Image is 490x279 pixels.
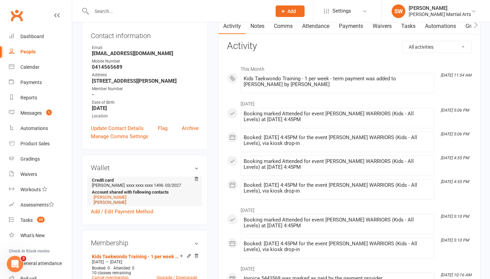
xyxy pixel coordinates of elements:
a: What's New [9,228,72,243]
span: 10 classes remaining [92,270,131,275]
a: Automations [420,18,461,34]
span: [DATE] [110,260,122,264]
a: Activity [218,18,246,34]
div: Booking marked Attended for event [PERSON_NAME] WARRIORS (Kids - All Levels) at [DATE] 4:45PM [244,159,431,170]
a: Tasks [396,18,420,34]
div: Messages [20,110,42,116]
span: 1 [46,110,52,115]
h3: Contact information [91,29,199,39]
div: Booked: [DATE] 4:45PM for the event [PERSON_NAME] WARRIORS (Kids - All Levels), via kiosk drop-in [244,135,431,146]
strong: [DATE] [92,105,199,111]
div: Booking marked Attended for event [PERSON_NAME] WARRIORS (Kids - All Levels) at [DATE] 4:45PM [244,111,431,122]
div: Location [92,113,199,119]
i: [DATE] 5:10 PM [441,214,469,219]
li: This Month [227,62,472,73]
i: [DATE] 5:06 PM [441,132,469,136]
a: Add / Edit Payment Method [91,208,153,216]
span: Attended: 0 [113,266,134,270]
li: [DATE] [227,262,472,273]
i: [DATE] 4:55 PM [441,179,469,184]
a: Workouts [9,182,72,197]
span: [DATE] [92,260,104,264]
a: Automations [9,121,72,136]
div: Kids Taekwondo Training - 1 per week - term payment was added to [PERSON_NAME] by [PERSON_NAME] [244,76,431,87]
a: Tasks 25 [9,213,72,228]
strong: [STREET_ADDRESS][PERSON_NAME] [92,78,199,84]
a: People [9,44,72,60]
h3: Wallet [91,164,199,171]
a: Reports [9,90,72,105]
h3: Activity [227,41,472,51]
div: Assessments [20,202,54,208]
a: General attendance kiosk mode [9,256,72,271]
a: [PERSON_NAME] [94,195,126,200]
div: Booked: [DATE] 4:45PM for the event [PERSON_NAME] WARRIORS (Kids - All Levels), via kiosk drop-in [244,241,431,252]
div: Reports [20,95,37,100]
span: 03/2027 [165,183,181,188]
div: Tasks [20,217,33,223]
div: [PERSON_NAME] [409,5,471,11]
div: Payments [20,80,42,85]
a: Payments [334,18,368,34]
li: [DATE] [227,203,472,214]
div: Waivers [20,171,37,177]
a: Manage Comms Settings [91,132,148,141]
a: [PERSON_NAME] [94,200,126,205]
a: Payments [9,75,72,90]
div: Workouts [20,187,41,192]
i: [DATE] 4:55 PM [441,155,469,160]
span: xxxx xxxx xxxx 1496 [126,183,163,188]
a: Waivers [9,167,72,182]
li: [PERSON_NAME] [91,177,199,206]
div: Address [92,72,199,78]
div: Gradings [20,156,40,162]
div: Email [92,45,199,51]
span: Booked: 0 [92,266,110,270]
span: Add [288,9,296,14]
div: Date of Birth [92,99,199,106]
a: Kids Taekwondo Training - 1 per week - term payment [92,254,180,259]
a: Assessments [9,197,72,213]
a: Comms [269,18,297,34]
div: SW [392,4,405,18]
strong: - [92,92,199,98]
i: [DATE] 10:16 AM [441,273,471,277]
div: Member Number [92,86,199,92]
div: [PERSON_NAME] Martial Arts [409,11,471,17]
input: Search... [89,6,267,16]
div: Dashboard [20,34,44,39]
a: Notes [246,18,269,34]
div: — [90,259,199,265]
div: Booking marked Attended for event [PERSON_NAME] WARRIORS (Kids - All Levels) at [DATE] 4:45PM [244,217,431,229]
div: Booked: [DATE] 4:45PM for the event [PERSON_NAME] WARRIORS (Kids - All Levels), via kiosk drop-in [244,182,431,194]
a: Archive [182,124,199,132]
span: 25 [37,217,45,223]
div: General attendance [20,261,62,266]
strong: [EMAIL_ADDRESS][DOMAIN_NAME] [92,50,199,56]
button: Add [276,5,305,17]
div: People [20,49,36,54]
h3: Membership [91,239,199,247]
li: [DATE] [227,97,472,108]
strong: Account shared with following contacts [92,190,195,195]
i: [DATE] 5:06 PM [441,108,469,113]
strong: 0414565689 [92,64,199,70]
i: [DATE] 5:10 PM [441,238,469,243]
a: Gradings [9,151,72,167]
a: Calendar [9,60,72,75]
span: 3 [21,256,26,261]
span: Settings [332,3,351,19]
div: Automations [20,126,48,131]
a: Clubworx [8,7,25,24]
div: Mobile Number [92,58,199,65]
a: Dashboard [9,29,72,44]
strong: Credit card [92,178,195,183]
div: Product Sales [20,141,50,146]
a: Update Contact Details [91,124,144,132]
a: Attendance [297,18,334,34]
a: Messages 1 [9,105,72,121]
div: What's New [20,233,45,238]
iframe: Intercom live chat [7,256,23,272]
a: Waivers [368,18,396,34]
a: Product Sales [9,136,72,151]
